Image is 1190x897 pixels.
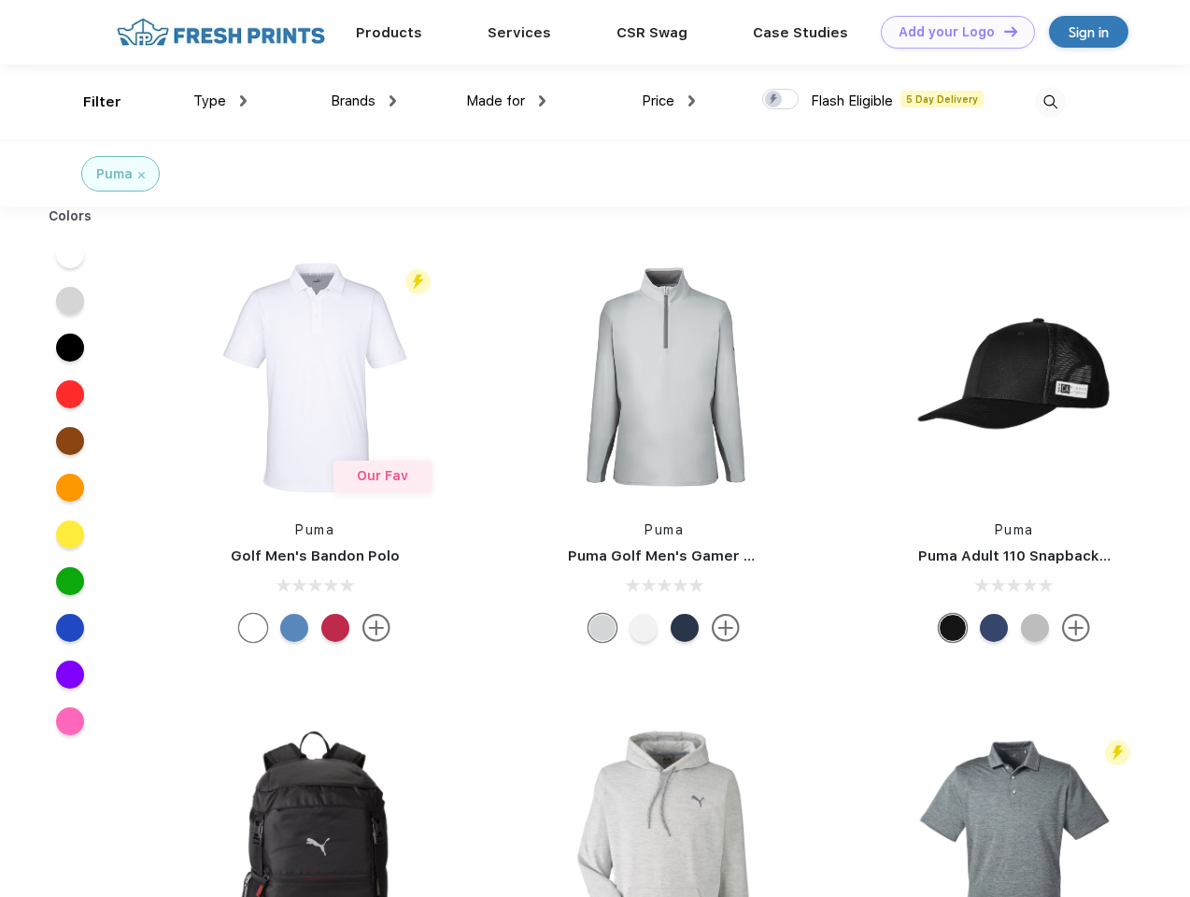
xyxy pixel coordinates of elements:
div: Lake Blue [280,614,308,642]
img: dropdown.png [240,95,247,107]
img: func=resize&h=266 [191,253,439,502]
img: more.svg [1062,614,1090,642]
a: CSR Swag [616,24,687,41]
a: Puma [645,522,684,537]
div: Bright White [239,614,267,642]
img: more.svg [712,614,740,642]
img: flash_active_toggle.svg [1105,740,1130,765]
div: Pma Blk with Pma Blk [939,614,967,642]
div: Peacoat with Qut Shd [980,614,1008,642]
div: Bright White [630,614,658,642]
img: dropdown.png [390,95,396,107]
div: Filter [83,92,121,113]
a: Puma [295,522,334,537]
img: filter_cancel.svg [138,172,145,178]
span: Brands [331,93,375,109]
img: flash_active_toggle.svg [405,269,431,294]
img: fo%20logo%202.webp [111,16,331,49]
a: Golf Men's Bandon Polo [231,548,400,564]
span: Made for [466,93,525,109]
a: Services [488,24,551,41]
img: dropdown.png [539,95,545,107]
div: Add your Logo [899,24,995,40]
div: Puma [96,164,133,184]
div: Navy Blazer [671,614,699,642]
span: Type [193,93,226,109]
div: Colors [35,206,106,226]
a: Puma [995,522,1034,537]
span: Our Fav [357,468,408,483]
a: Puma Golf Men's Gamer Golf Quarter-Zip [568,548,863,564]
a: Products [356,24,422,41]
span: 5 Day Delivery [900,91,984,107]
img: func=resize&h=266 [540,253,788,502]
span: Price [642,93,674,109]
img: dropdown.png [688,95,695,107]
div: Sign in [1069,21,1109,43]
div: Ski Patrol [321,614,349,642]
img: more.svg [362,614,390,642]
span: Flash Eligible [811,93,893,109]
a: Sign in [1049,16,1128,48]
img: DT [1004,26,1017,36]
div: High Rise [588,614,616,642]
img: desktop_search.svg [1035,87,1066,118]
img: func=resize&h=266 [890,253,1139,502]
div: Quarry with Brt Whit [1021,614,1049,642]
